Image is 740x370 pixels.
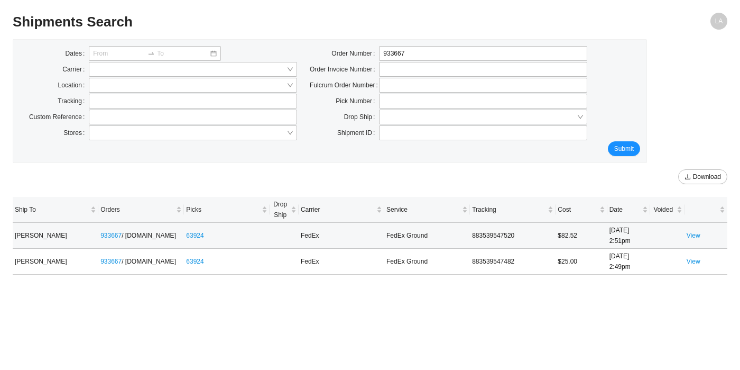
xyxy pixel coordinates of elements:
[13,249,98,275] td: [PERSON_NAME]
[100,204,174,215] span: Orders
[58,94,89,109] label: Tracking
[386,204,460,215] span: Service
[100,258,122,265] a: 933667
[100,232,122,239] a: 933667
[100,256,182,267] div: / [DOMAIN_NAME]
[678,169,727,184] button: downloadDownload
[693,172,721,182] span: Download
[299,249,384,275] td: FedEx
[684,174,691,181] span: download
[66,46,89,61] label: Dates
[299,223,384,249] td: FedEx
[15,204,88,215] span: Ship To
[147,50,155,57] span: to
[58,78,89,93] label: Location
[98,197,184,223] th: Orders sortable
[301,204,374,215] span: Carrier
[609,204,640,215] span: Date
[336,94,379,109] label: Pick Number
[470,223,556,249] td: 883539547520
[186,258,203,265] a: 63924
[13,223,98,249] td: [PERSON_NAME]
[715,13,723,30] span: LA
[186,232,203,239] a: 63924
[331,46,379,61] label: Order Number
[384,223,470,249] td: FedEx Ground
[556,223,607,249] td: $82.52
[157,48,209,59] input: To
[607,197,650,223] th: Date sortable
[186,204,260,215] span: Picks
[556,197,607,223] th: Cost sortable
[614,143,634,154] span: Submit
[272,199,288,220] span: Drop Ship
[29,110,89,124] label: Custom Reference
[100,230,182,241] div: / [DOMAIN_NAME]
[62,62,89,77] label: Carrier
[184,197,270,223] th: Picks sortable
[608,141,640,156] button: Submit
[310,62,379,77] label: Order Invoice Number
[687,232,700,239] a: View
[93,48,145,59] input: From
[556,249,607,275] td: $25.00
[63,125,89,140] label: Stores
[470,249,556,275] td: 883539547482
[147,50,155,57] span: swap-right
[270,197,298,223] th: Drop Ship sortable
[650,197,684,223] th: Voided sortable
[13,197,98,223] th: Ship To sortable
[652,204,674,215] span: Voided
[687,258,700,265] a: View
[344,110,380,124] label: Drop Ship
[470,197,556,223] th: Tracking sortable
[310,78,379,93] label: Fulcrum Order Number
[607,223,650,249] td: [DATE] 2:51pm
[684,197,727,223] th: undefined sortable
[337,125,379,140] label: Shipment ID
[472,204,545,215] span: Tracking
[607,249,650,275] td: [DATE] 2:49pm
[384,249,470,275] td: FedEx Ground
[13,13,549,31] h2: Shipments Search
[299,197,384,223] th: Carrier sortable
[384,197,470,223] th: Service sortable
[558,204,597,215] span: Cost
